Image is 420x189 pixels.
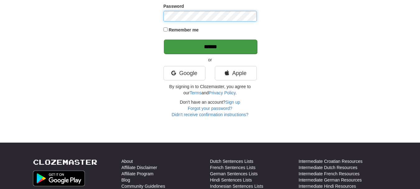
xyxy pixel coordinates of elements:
a: Affiliate Disclaimer [122,164,157,171]
img: Get it on Google Play [33,171,85,186]
a: Intermediate German Resources [299,177,362,183]
a: Terms [190,90,201,95]
a: Hindi Sentences Lists [210,177,252,183]
div: Don't have an account? [164,99,257,118]
a: Clozemaster [33,158,97,166]
a: Intermediate Dutch Resources [299,164,358,171]
a: Dutch Sentences Lists [210,158,253,164]
a: Affiliate Program [122,171,154,177]
p: By signing in to Clozemaster, you agree to our and . [164,83,257,96]
p: or [164,57,257,63]
a: Intermediate French Resources [299,171,360,177]
a: Forgot your password? [188,106,232,111]
a: About [122,158,133,164]
label: Remember me [168,27,199,33]
a: Sign up [225,100,240,105]
a: Blog [122,177,130,183]
a: Intermediate Croatian Resources [299,158,362,164]
a: Didn't receive confirmation instructions? [172,112,248,117]
a: Privacy Policy [209,90,235,95]
a: Google [164,66,205,80]
a: French Sentences Lists [210,164,256,171]
label: Password [164,3,184,9]
a: Apple [215,66,257,80]
a: German Sentences Lists [210,171,258,177]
